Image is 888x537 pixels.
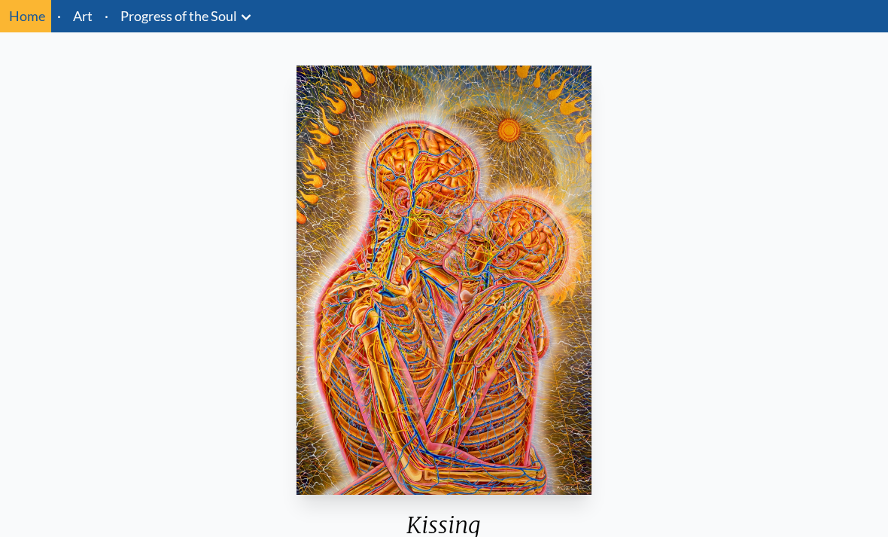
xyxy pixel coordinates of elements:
img: Kissing-1983-Alex-Grey-watermarked.jpg [297,66,591,495]
a: Progress of the Soul [120,5,237,26]
a: Art [73,5,93,26]
a: Home [9,8,45,24]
